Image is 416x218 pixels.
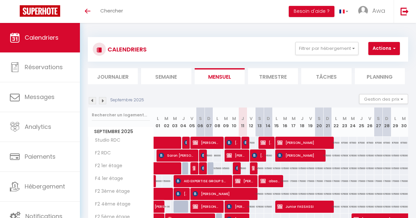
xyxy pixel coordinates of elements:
[277,149,321,162] span: [PERSON_NAME]
[349,201,357,213] div: 105000
[349,188,357,200] div: 105000
[199,115,202,122] abbr: S
[193,162,195,174] span: [PERSON_NAME]
[277,200,329,213] span: Junior FASSASSI
[230,108,239,137] th: 10
[89,188,132,195] span: F2 3ème étage
[89,162,124,169] span: F2 1er étage
[252,149,263,162] span: [PERSON_NAME]
[222,162,230,174] div: 95000
[89,175,125,182] span: F4 1er étage
[323,188,332,200] div: 105000
[267,115,270,122] abbr: D
[366,201,374,213] div: 105000
[241,115,244,122] abbr: J
[258,115,261,122] abbr: S
[154,175,162,187] div: 150000
[332,175,340,187] div: 170000
[264,201,273,213] div: 105000
[193,188,253,200] span: [PERSON_NAME]
[400,188,408,200] div: 105000
[89,137,122,144] span: Studio RDC
[227,136,237,149] span: [PERSON_NAME]
[243,136,246,149] span: [PERSON_NAME]
[323,162,332,174] div: 105000
[366,175,374,187] div: 170000
[374,149,383,162] div: 105000
[394,115,396,122] abbr: L
[388,188,411,213] iframe: Chat
[332,201,340,213] div: 105000
[349,149,357,162] div: 105000
[366,162,374,174] div: 105000
[301,115,304,122] abbr: J
[224,115,228,122] abbr: M
[323,108,332,137] th: 21
[264,162,273,174] div: 105000
[374,137,383,149] div: 67000
[159,149,194,162] span: Saron [PERSON_NAME]
[164,115,168,122] abbr: M
[360,115,363,122] abbr: J
[306,188,315,200] div: 105000
[171,108,179,137] th: 03
[306,108,315,137] th: 19
[193,200,220,213] span: [PERSON_NAME]
[205,149,213,162] div: 95000
[332,149,340,162] div: 105000
[349,175,357,187] div: 170000
[213,149,222,162] div: 80000
[20,5,60,17] img: Super Booking
[25,152,56,161] span: Paiements
[256,108,264,137] th: 13
[281,175,289,187] div: 170000
[358,6,368,16] img: ...
[383,108,391,137] th: 28
[173,115,177,122] abbr: M
[383,162,391,174] div: 105000
[201,162,204,174] span: [PERSON_NAME]
[315,162,323,174] div: 105000
[184,136,187,149] span: Abdourahim Ba
[301,68,351,84] li: Tâches
[289,6,334,17] button: Besoin d'aide ?
[289,175,298,187] div: 170000
[256,162,264,174] div: 105000
[359,94,408,104] button: Gestion des prix
[343,115,347,122] abbr: M
[309,115,312,122] abbr: V
[201,149,204,162] span: [PERSON_NAME]
[272,162,281,174] div: 105000
[340,188,349,200] div: 105000
[289,162,298,174] div: 105000
[374,162,383,174] div: 105000
[260,175,280,187] span: absatou diallo
[402,115,406,122] abbr: M
[357,188,366,200] div: 105000
[323,175,332,187] div: 170000
[306,175,315,187] div: 170000
[377,115,380,122] abbr: S
[323,149,332,162] div: 105000
[383,137,391,149] div: 67000
[315,108,323,137] th: 20
[355,68,405,84] li: Planning
[256,201,264,213] div: 105000
[374,201,383,213] div: 105000
[250,115,253,122] abbr: V
[162,175,171,187] div: 150000
[340,137,349,149] div: 67000
[374,108,383,137] th: 27
[391,175,400,187] div: 170000
[374,175,383,187] div: 170000
[92,109,150,121] input: Rechercher un logement...
[247,137,256,149] div: 67000
[276,115,278,122] abbr: L
[315,188,323,200] div: 105000
[366,188,374,200] div: 105000
[400,162,408,174] div: 105000
[351,115,355,122] abbr: M
[298,175,306,187] div: 170000
[264,149,273,162] div: 105000
[281,162,289,174] div: 105000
